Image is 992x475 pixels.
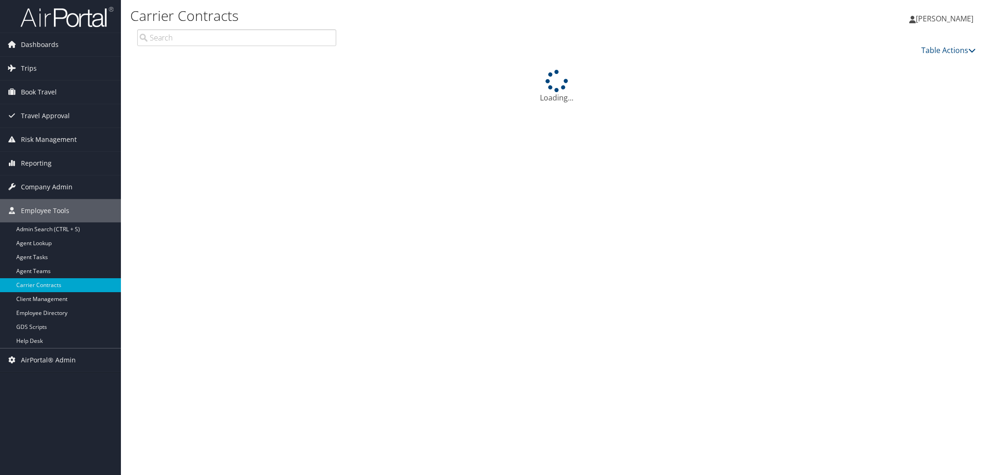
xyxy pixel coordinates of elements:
span: Reporting [21,152,52,175]
span: Dashboards [21,33,59,56]
input: Search [137,29,336,46]
a: [PERSON_NAME] [909,5,983,33]
img: airportal-logo.png [20,6,113,28]
span: Employee Tools [21,199,69,222]
div: Loading... [130,70,983,103]
span: Trips [21,57,37,80]
span: AirPortal® Admin [21,348,76,372]
a: Table Actions [921,45,976,55]
span: Book Travel [21,80,57,104]
span: [PERSON_NAME] [916,13,973,24]
h1: Carrier Contracts [130,6,699,26]
span: Risk Management [21,128,77,151]
span: Travel Approval [21,104,70,127]
span: Company Admin [21,175,73,199]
